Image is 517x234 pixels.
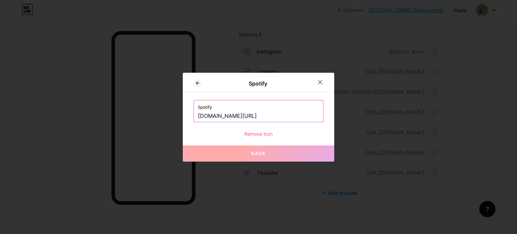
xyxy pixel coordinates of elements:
input: https://open.spotify.com/user/username [198,110,319,122]
label: Spotify [198,100,319,110]
button: Save [183,145,334,162]
div: Remove icon [194,130,323,137]
div: Spotify [202,79,314,88]
span: Save [251,151,266,156]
